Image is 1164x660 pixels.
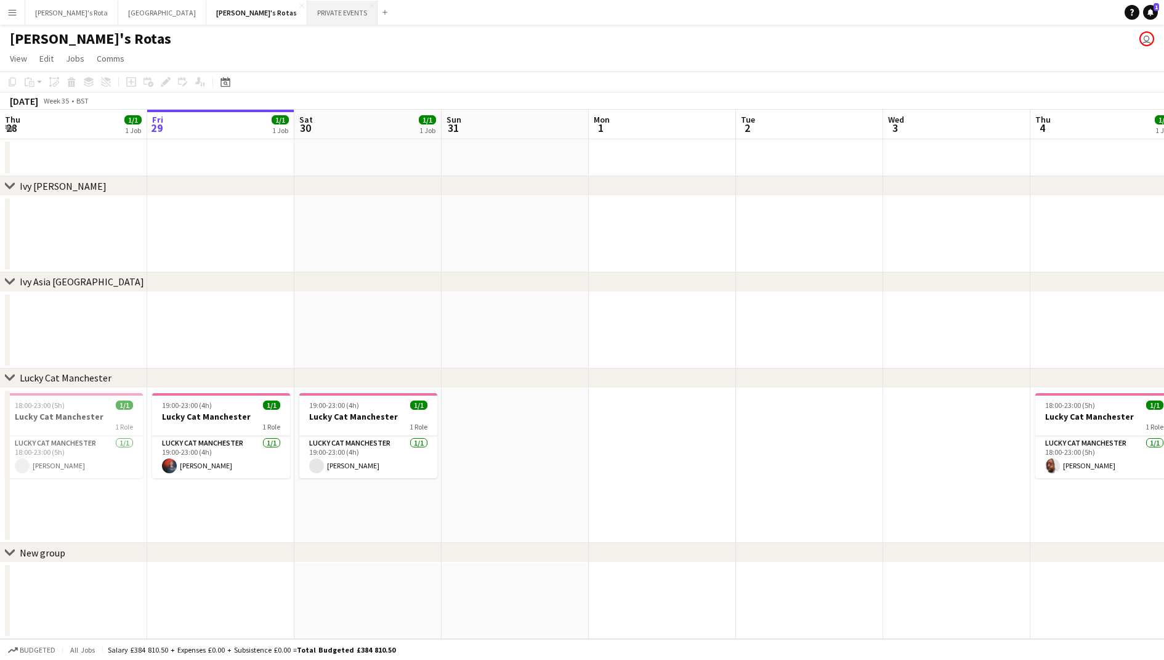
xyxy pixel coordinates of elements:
[262,422,280,431] span: 1 Role
[152,393,290,478] app-job-card: 19:00-23:00 (4h)1/1Lucky Cat Manchester1 RoleLucky Cat Manchester1/119:00-23:00 (4h)[PERSON_NAME]
[309,401,359,410] span: 19:00-23:00 (4h)
[307,1,378,25] button: PRIVATE EVENTS
[299,411,437,422] h3: Lucky Cat Manchester
[25,1,118,25] button: [PERSON_NAME]'s Rota
[68,645,97,654] span: All jobs
[152,436,290,478] app-card-role: Lucky Cat Manchester1/119:00-23:00 (4h)[PERSON_NAME]
[1139,31,1154,46] app-user-avatar: Katie Farrow
[125,126,141,135] div: 1 Job
[162,401,212,410] span: 19:00-23:00 (4h)
[15,401,65,410] span: 18:00-23:00 (5h)
[39,53,54,64] span: Edit
[263,401,280,410] span: 1/1
[116,401,133,410] span: 1/1
[410,401,427,410] span: 1/1
[1146,422,1163,431] span: 1 Role
[76,96,89,105] div: BST
[419,126,435,135] div: 1 Job
[6,643,57,657] button: Budgeted
[886,121,904,135] span: 3
[150,121,163,135] span: 29
[888,114,904,125] span: Wed
[445,121,461,135] span: 31
[97,53,124,64] span: Comms
[297,121,313,135] span: 30
[299,393,437,478] app-job-card: 19:00-23:00 (4h)1/1Lucky Cat Manchester1 RoleLucky Cat Manchester1/119:00-23:00 (4h)[PERSON_NAME]
[739,121,755,135] span: 2
[1154,3,1159,11] span: 1
[124,115,142,124] span: 1/1
[5,114,20,125] span: Thu
[447,114,461,125] span: Sun
[10,30,171,48] h1: [PERSON_NAME]'s Rotas
[5,436,143,478] app-card-role: Lucky Cat Manchester1/118:00-23:00 (5h)[PERSON_NAME]
[3,121,20,135] span: 28
[10,53,27,64] span: View
[410,422,427,431] span: 1 Role
[592,121,610,135] span: 1
[92,51,129,67] a: Comms
[1035,114,1051,125] span: Thu
[594,114,610,125] span: Mon
[10,95,38,107] div: [DATE]
[272,115,289,124] span: 1/1
[20,547,65,559] div: New group
[5,411,143,422] h3: Lucky Cat Manchester
[20,180,107,192] div: Ivy [PERSON_NAME]
[20,276,144,288] div: Ivy Asia [GEOGRAPHIC_DATA]
[1033,121,1051,135] span: 4
[741,114,755,125] span: Tue
[61,51,89,67] a: Jobs
[299,114,313,125] span: Sat
[66,53,84,64] span: Jobs
[41,96,71,105] span: Week 35
[34,51,59,67] a: Edit
[20,646,55,654] span: Budgeted
[297,645,395,654] span: Total Budgeted £384 810.50
[299,436,437,478] app-card-role: Lucky Cat Manchester1/119:00-23:00 (4h)[PERSON_NAME]
[419,115,436,124] span: 1/1
[206,1,307,25] button: [PERSON_NAME]'s Rotas
[20,372,111,384] div: Lucky Cat Manchester
[1045,401,1095,410] span: 18:00-23:00 (5h)
[272,126,288,135] div: 1 Job
[5,51,32,67] a: View
[118,1,206,25] button: [GEOGRAPHIC_DATA]
[152,411,290,422] h3: Lucky Cat Manchester
[1143,5,1158,20] a: 1
[1146,401,1163,410] span: 1/1
[152,114,163,125] span: Fri
[5,393,143,478] app-job-card: 18:00-23:00 (5h)1/1Lucky Cat Manchester1 RoleLucky Cat Manchester1/118:00-23:00 (5h)[PERSON_NAME]
[115,422,133,431] span: 1 Role
[108,645,395,654] div: Salary £384 810.50 + Expenses £0.00 + Subsistence £0.00 =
